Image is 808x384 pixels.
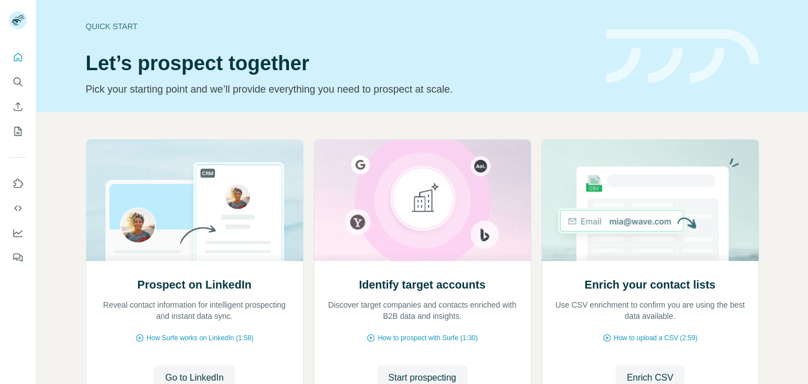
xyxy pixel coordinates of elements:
[606,29,759,84] img: banner
[86,52,593,75] h1: Let’s prospect together
[9,173,27,194] button: Use Surfe on LinkedIn
[359,277,486,292] h2: Identify target accounts
[137,277,251,292] h2: Prospect on LinkedIn
[86,140,304,261] img: Prospect on LinkedIn
[146,333,254,343] span: How Surfe works on LinkedIn (1:58)
[378,333,478,343] span: How to prospect with Surfe (1:30)
[614,333,697,343] span: How to upload a CSV (2:59)
[86,21,593,32] div: Quick start
[9,121,27,141] button: My lists
[9,248,27,268] button: Feedback
[553,299,747,322] p: Use CSV enrichment to confirm you are using the best data available.
[9,47,27,67] button: Quick start
[314,140,531,261] img: Identify target accounts
[9,223,27,243] button: Dashboard
[325,299,520,322] p: Discover target companies and contacts enriched with B2B data and insights.
[541,140,759,261] img: Enrich your contact lists
[9,72,27,92] button: Search
[9,97,27,117] button: Enrich CSV
[585,277,715,292] h2: Enrich your contact lists
[9,198,27,218] button: Use Surfe API
[98,299,292,322] p: Reveal contact information for intelligent prospecting and instant data sync.
[86,81,593,97] p: Pick your starting point and we’ll provide everything you need to prospect at scale.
